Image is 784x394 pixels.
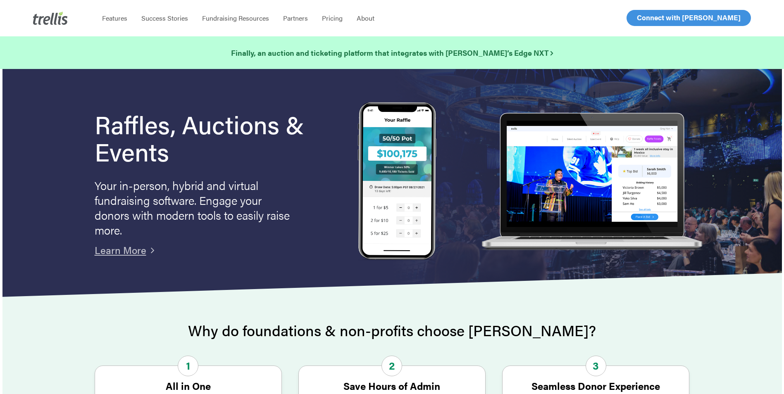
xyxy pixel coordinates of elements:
[95,14,134,22] a: Features
[95,110,327,165] h1: Raffles, Auctions & Events
[283,13,308,23] span: Partners
[627,10,751,26] a: Connect with [PERSON_NAME]
[358,102,436,262] img: Trellis Raffles, Auctions and Event Fundraising
[95,322,690,339] h2: Why do foundations & non-profits choose [PERSON_NAME]?
[95,178,293,237] p: Your in-person, hybrid and virtual fundraising software. Engage your donors with modern tools to ...
[531,379,660,393] strong: Seamless Donor Experience
[195,14,276,22] a: Fundraising Resources
[95,243,146,257] a: Learn More
[586,356,606,376] span: 3
[134,14,195,22] a: Success Stories
[315,14,350,22] a: Pricing
[637,12,741,22] span: Connect with [PERSON_NAME]
[357,13,374,23] span: About
[343,379,440,393] strong: Save Hours of Admin
[33,12,68,25] img: Trellis
[178,356,198,376] span: 1
[381,356,402,376] span: 2
[350,14,381,22] a: About
[202,13,269,23] span: Fundraising Resources
[231,47,553,59] a: Finally, an auction and ticketing platform that integrates with [PERSON_NAME]’s Edge NXT
[141,13,188,23] span: Success Stories
[102,13,127,23] span: Features
[231,47,553,58] strong: Finally, an auction and ticketing platform that integrates with [PERSON_NAME]’s Edge NXT
[276,14,315,22] a: Partners
[477,113,706,251] img: rafflelaptop_mac_optim.png
[166,379,211,393] strong: All in One
[322,13,343,23] span: Pricing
